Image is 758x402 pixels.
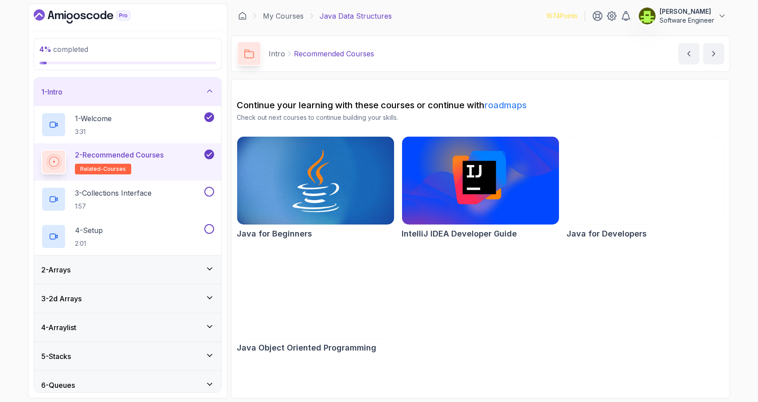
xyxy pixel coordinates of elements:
[80,166,126,173] span: related-courses
[34,256,221,284] button: 2-Arrays
[41,351,71,362] h3: 5 - Stacks
[41,293,82,304] h3: 3 - 2d Arrays
[678,43,699,64] button: previous content
[237,113,724,122] p: Check out next courses to continue building your skills.
[294,48,374,59] p: Recommended Courses
[402,137,559,225] img: IntelliJ IDEA Developer Guide card
[75,150,164,160] p: 2 - Recommended Courses
[237,250,394,338] img: Java Object Oriented Programming card
[41,150,214,174] button: 2-Recommended Coursesrelated-courses
[269,48,285,59] p: Intro
[34,9,151,24] a: Dashboard
[41,264,70,275] h3: 2 - Arrays
[567,136,724,240] a: Java for Developers cardJava for Developers
[320,11,392,21] p: Java Data Structures
[75,202,152,211] p: 1:57
[638,7,727,25] button: user profile image[PERSON_NAME]Software Engineer
[41,187,214,212] button: 3-Collections Interface1:57
[75,239,103,248] p: 2:01
[75,113,112,124] p: 1 - Welcome
[660,16,714,25] p: Software Engineer
[237,250,395,354] a: Java Object Oriented Programming cardJava Object Oriented Programming
[34,371,221,399] button: 6-Queues
[237,137,394,225] img: Java for Beginners card
[41,87,63,97] h3: 1 - Intro
[263,11,304,21] a: My Courses
[41,380,75,390] h3: 6 - Queues
[39,45,51,54] span: 4 %
[484,100,527,110] a: roadmaps
[75,188,152,198] p: 3 - Collections Interface
[34,342,221,370] button: 5-Stacks
[237,136,395,240] a: Java for Beginners cardJava for Beginners
[660,7,714,16] p: [PERSON_NAME]
[34,313,221,342] button: 4-Arraylist
[237,228,312,240] h2: Java for Beginners
[75,127,112,136] p: 3:31
[75,225,103,236] p: 4 - Setup
[567,228,647,240] h2: Java for Developers
[237,342,376,354] h2: Java Object Oriented Programming
[41,112,214,137] button: 1-Welcome3:31
[34,284,221,313] button: 3-2d Arrays
[567,137,724,225] img: Java for Developers card
[402,228,517,240] h2: IntelliJ IDEA Developer Guide
[703,43,724,64] button: next content
[402,136,559,240] a: IntelliJ IDEA Developer Guide cardIntelliJ IDEA Developer Guide
[41,224,214,249] button: 4-Setup2:01
[34,78,221,106] button: 1-Intro
[237,99,724,111] h2: Continue your learning with these courses or continue with
[238,12,247,20] a: Dashboard
[41,322,76,333] h3: 4 - Arraylist
[39,45,88,54] span: completed
[639,8,656,24] img: user profile image
[546,12,578,20] p: 1674 Points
